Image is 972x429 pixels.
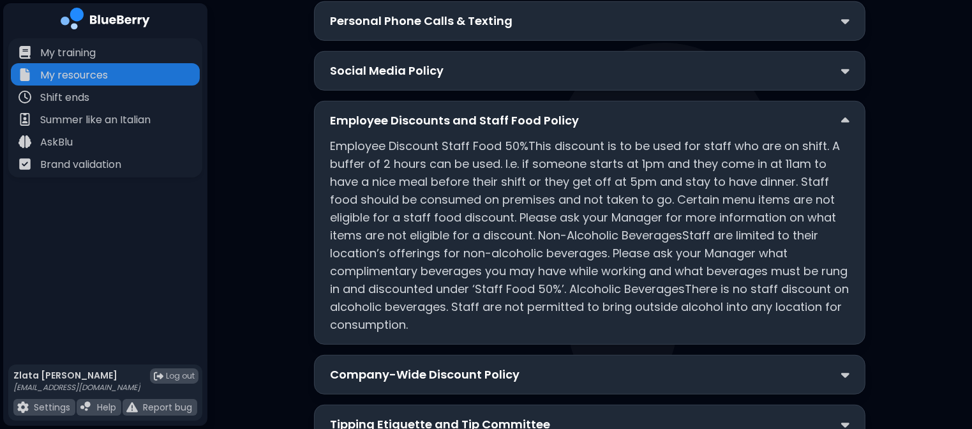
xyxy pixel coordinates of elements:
img: file icon [19,68,31,81]
p: Report bug [143,402,192,413]
img: company logo [61,8,150,34]
img: down chevron [841,368,849,382]
p: My training [40,45,96,61]
span: Log out [166,371,195,381]
p: Employee Discounts and Staff Food Policy [330,112,579,130]
img: file icon [19,158,31,170]
p: Summer like an Italian [40,112,151,128]
img: file icon [19,46,31,59]
img: file icon [80,402,92,413]
img: file icon [19,135,31,148]
img: down chevron [841,114,849,128]
img: down chevron [841,64,849,78]
p: Social Media Policy [330,62,444,80]
p: My resources [40,68,108,83]
p: Brand validation [40,157,121,172]
p: Help [97,402,116,413]
p: Company-Wide Discount Policy [330,366,520,384]
p: Shift ends [40,90,89,105]
img: logout [154,372,163,381]
p: Employee Discount Staff Food 50%This discount is to be used for staff who are on shift. A buffer ... [330,137,849,334]
p: Zlata [PERSON_NAME] [13,370,140,381]
p: [EMAIL_ADDRESS][DOMAIN_NAME] [13,382,140,393]
p: AskBlu [40,135,73,150]
img: file icon [126,402,138,413]
p: Settings [34,402,70,413]
img: file icon [19,91,31,103]
p: Personal Phone Calls & Texting [330,12,512,30]
img: down chevron [841,15,849,28]
img: file icon [17,402,29,413]
img: file icon [19,113,31,126]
